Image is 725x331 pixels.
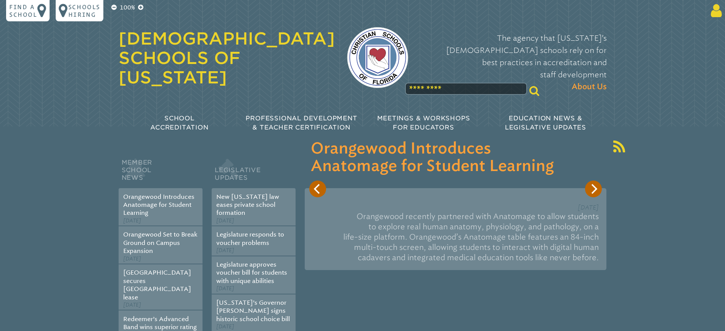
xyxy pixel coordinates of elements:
[119,157,203,188] h2: Member School News
[216,247,234,254] span: [DATE]
[150,115,208,131] span: School Accreditation
[216,231,284,246] a: Legislature responds to voucher problems
[216,285,234,292] span: [DATE]
[505,115,586,131] span: Education News & Legislative Updates
[420,32,607,93] p: The agency that [US_STATE]’s [DEMOGRAPHIC_DATA] schools rely on for best practices in accreditati...
[123,217,141,224] span: [DATE]
[123,231,198,254] a: Orangewood Set to Break Ground on Campus Expansion
[123,269,191,301] a: [GEOGRAPHIC_DATA] secures [GEOGRAPHIC_DATA] lease
[572,81,607,93] span: About Us
[212,157,296,188] h2: Legislative Updates
[216,217,234,224] span: [DATE]
[118,3,137,12] p: 100%
[123,256,141,262] span: [DATE]
[9,3,37,18] p: Find a school
[585,181,602,197] button: Next
[216,323,234,330] span: [DATE]
[216,193,279,217] a: New [US_STATE] law eases private school formation
[578,204,599,211] span: [DATE]
[216,261,287,285] a: Legislature approves voucher bill for students with unique abilities
[68,3,100,18] p: Schools Hiring
[246,115,357,131] span: Professional Development & Teacher Certification
[123,193,195,217] a: Orangewood Introduces Anatomage for Student Learning
[377,115,470,131] span: Meetings & Workshops for Educators
[309,181,326,197] button: Previous
[347,27,408,88] img: csf-logo-web-colors.png
[119,29,335,87] a: [DEMOGRAPHIC_DATA] Schools of [US_STATE]
[123,315,197,331] a: Redeemer’s Advanced Band wins superior rating
[312,208,599,265] p: Orangewood recently partnered with Anatomage to allow students to explore real human anatomy, phy...
[311,140,600,175] h3: Orangewood Introduces Anatomage for Student Learning
[216,299,290,323] a: [US_STATE]’s Governor [PERSON_NAME] signs historic school choice bill
[123,302,141,308] span: [DATE]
